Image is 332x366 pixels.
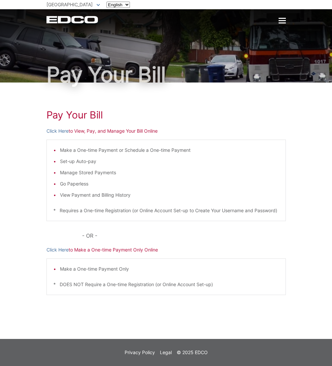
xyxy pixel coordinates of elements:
[46,16,99,23] a: EDCD logo. Return to the homepage.
[60,169,279,176] li: Manage Stored Payments
[46,2,93,7] span: [GEOGRAPHIC_DATA]
[82,231,286,240] p: - OR -
[46,246,69,253] a: Click Here
[46,127,69,135] a: Click Here
[160,349,172,356] a: Legal
[60,180,279,187] li: Go Paperless
[53,281,279,288] p: * DOES NOT Require a One-time Registration (or Online Account Set-up)
[177,349,208,356] p: © 2025 EDCO
[60,191,279,199] li: View Payment and Billing History
[46,127,286,135] p: to View, Pay, and Manage Your Bill Online
[60,147,279,154] li: Make a One-time Payment or Schedule a One-time Payment
[46,246,286,253] p: to Make a One-time Payment Only Online
[125,349,155,356] a: Privacy Policy
[46,109,286,121] h1: Pay Your Bill
[60,158,279,165] li: Set-up Auto-pay
[46,64,286,85] h1: Pay Your Bill
[106,2,130,8] select: Select a language
[53,207,279,214] p: * Requires a One-time Registration (or Online Account Set-up to Create Your Username and Password)
[60,265,279,273] li: Make a One-time Payment Only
